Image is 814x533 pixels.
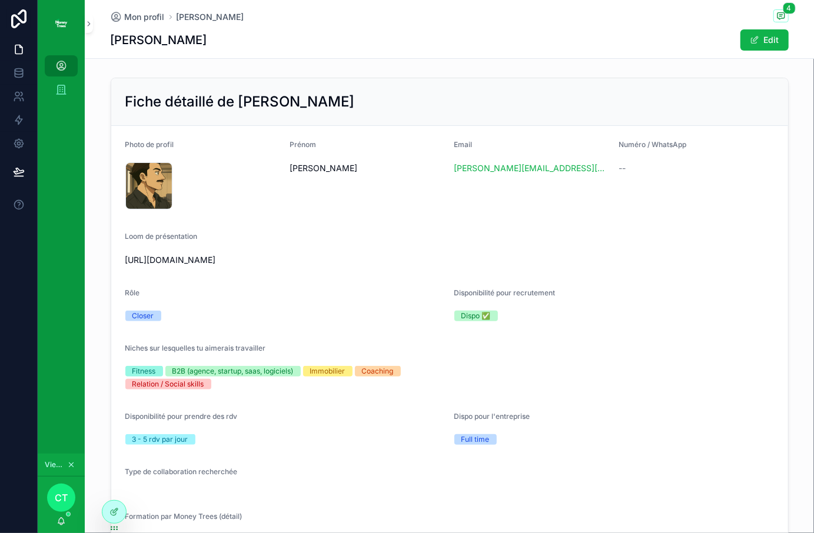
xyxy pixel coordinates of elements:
[290,140,316,149] span: Prénom
[125,254,774,266] span: [URL][DOMAIN_NAME]
[783,2,796,14] span: 4
[111,11,165,23] a: Mon profil
[454,162,610,174] a: [PERSON_NAME][EMAIL_ADDRESS][DOMAIN_NAME]
[362,366,394,377] div: Coaching
[461,434,490,445] div: Full time
[740,29,789,51] button: Edit
[454,412,530,421] span: Dispo pour l'entreprise
[461,311,491,321] div: Dispo ✅
[125,288,140,297] span: Rôle
[310,366,345,377] div: Immobilier
[52,14,71,33] img: App logo
[38,47,85,115] div: scrollable content
[132,379,204,389] div: Relation / Social skills
[290,162,445,174] span: [PERSON_NAME]
[619,162,626,174] span: --
[619,140,686,149] span: Numéro / WhatsApp
[172,366,294,377] div: B2B (agence, startup, saas, logiciels)
[125,11,165,23] span: Mon profil
[125,232,198,241] span: Loom de présentation
[454,140,473,149] span: Email
[177,11,244,23] a: [PERSON_NAME]
[132,311,154,321] div: Closer
[125,467,238,476] span: Type de collaboration recherchée
[125,140,174,149] span: Photo de profil
[125,344,266,352] span: Niches sur lesquelles tu aimerais travailler
[454,288,556,297] span: Disponibilité pour recrutement
[125,512,242,521] span: Formation par Money Trees (détail)
[132,434,188,445] div: 3 - 5 rdv par jour
[773,9,789,24] button: 4
[55,491,68,505] span: Ct
[132,366,156,377] div: Fitness
[125,92,355,111] h2: Fiche détaillé de [PERSON_NAME]
[125,412,238,421] span: Disponibilité pour prendre des rdv
[111,32,207,48] h1: [PERSON_NAME]
[45,460,65,469] span: Viewing as Closer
